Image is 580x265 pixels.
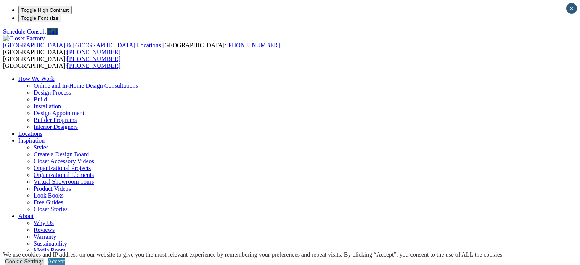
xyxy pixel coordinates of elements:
a: [PHONE_NUMBER] [226,42,280,48]
a: Locations [18,130,42,137]
a: Interior Designers [34,124,78,130]
a: Accept [48,258,65,265]
a: Inspiration [18,137,45,144]
a: Online and In-Home Design Consultations [34,82,138,89]
span: [GEOGRAPHIC_DATA]: [GEOGRAPHIC_DATA]: [3,56,120,69]
a: Design Process [34,89,71,96]
a: Design Appointment [34,110,84,116]
a: Call [47,28,58,35]
a: Build [34,96,47,103]
a: Reviews [34,226,55,233]
a: Free Guides [34,199,63,206]
a: Closet Stories [34,206,67,212]
a: How We Work [18,75,55,82]
span: [GEOGRAPHIC_DATA] & [GEOGRAPHIC_DATA] Locations [3,42,161,48]
a: Look Books [34,192,64,199]
a: Media Room [34,247,66,254]
a: Warranty [34,233,56,240]
span: Toggle Font size [21,15,58,21]
span: [GEOGRAPHIC_DATA]: [GEOGRAPHIC_DATA]: [3,42,280,55]
a: Organizational Projects [34,165,91,171]
a: [PHONE_NUMBER] [67,56,120,62]
img: Closet Factory [3,35,45,42]
a: Create a Design Board [34,151,89,157]
a: Organizational Elements [34,172,94,178]
button: Close [566,3,577,14]
a: Why Us [34,220,54,226]
a: Cookie Settings [5,258,44,265]
a: Closet Accessory Videos [34,158,94,164]
a: Styles [34,144,48,151]
a: About [18,213,34,219]
a: [GEOGRAPHIC_DATA] & [GEOGRAPHIC_DATA] Locations [3,42,162,48]
a: Builder Programs [34,117,77,123]
a: Product Videos [34,185,71,192]
a: Schedule Consult [3,28,46,35]
a: Sustainability [34,240,67,247]
button: Toggle Font size [18,14,61,22]
a: [PHONE_NUMBER] [67,63,120,69]
a: [PHONE_NUMBER] [67,49,120,55]
div: We use cookies and IP address on our website to give you the most relevant experience by remember... [3,251,504,258]
span: Toggle High Contrast [21,7,69,13]
button: Toggle High Contrast [18,6,72,14]
a: Installation [34,103,61,109]
a: Virtual Showroom Tours [34,178,94,185]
